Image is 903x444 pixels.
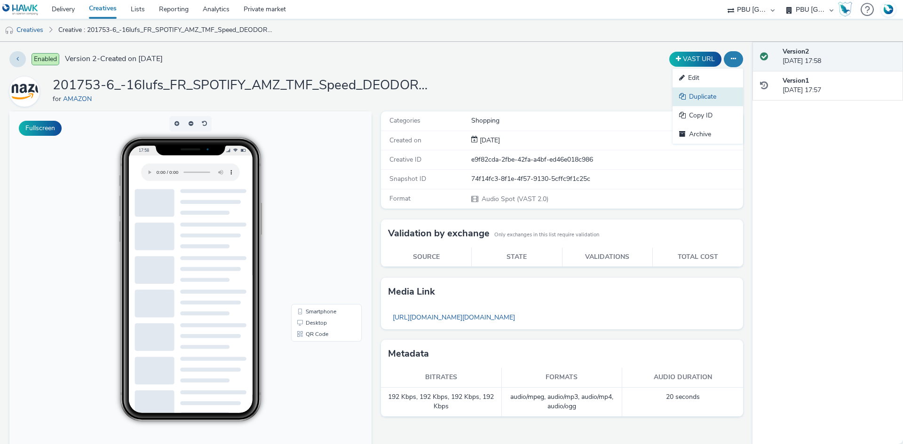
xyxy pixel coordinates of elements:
[673,125,743,144] a: Archive
[381,368,502,387] th: Bitrates
[838,2,852,17] img: Hawk Academy
[471,155,742,164] div: e9f82cda-2fbe-42fa-a4bf-ed46e018c986
[63,94,95,103] a: AMAZON
[471,174,742,184] div: 74f14fc3-8f1e-4f57-9130-5cffc9f1c25c
[472,248,562,267] th: State
[9,87,43,96] a: AMAZON
[669,52,721,67] button: VAST URL
[284,195,350,206] li: Smartphone
[881,2,895,16] img: Account FR
[388,347,429,361] h3: Metadata
[783,47,809,56] strong: Version 2
[389,194,411,203] span: Format
[53,77,429,94] h1: 201753-6_-16lufs_FR_SPOTIFY_AMZ_TMF_Speed_DEODORANT_20s
[389,136,421,145] span: Created on
[53,94,63,103] span: for
[783,76,809,85] strong: Version 1
[129,36,140,41] span: 17:58
[653,248,744,267] th: Total cost
[667,52,724,67] div: Duplicate the creative as a VAST URL
[388,285,435,299] h3: Media link
[783,76,895,95] div: [DATE] 17:57
[284,206,350,217] li: Desktop
[783,47,895,66] div: [DATE] 17:58
[381,248,472,267] th: Source
[494,231,599,239] small: Only exchanges in this list require validation
[673,69,743,87] a: Edit
[502,388,623,417] td: audio/mpeg, audio/mp3, audio/mp4, audio/ogg
[389,174,426,183] span: Snapshot ID
[471,116,742,125] div: Shopping
[5,26,14,35] img: audio
[296,197,327,203] span: Smartphone
[481,195,548,203] span: Audio Spot (VAST 2.0)
[381,388,502,417] td: 192 Kbps, 192 Kbps, 192 Kbps, 192 Kbps
[838,2,856,17] a: Hawk Academy
[478,136,500,145] span: [DATE]
[562,248,653,267] th: Validations
[389,155,421,164] span: Creative ID
[32,53,59,65] span: Enabled
[389,116,420,125] span: Categories
[388,226,490,241] h3: Validation by exchange
[296,209,317,214] span: Desktop
[502,368,623,387] th: Formats
[296,220,319,226] span: QR Code
[11,78,38,105] img: AMAZON
[622,388,743,417] td: 20 seconds
[54,19,279,41] a: Creative : 201753-6_-16lufs_FR_SPOTIFY_AMZ_TMF_Speed_DEODORANT_20s
[388,308,520,327] a: [URL][DOMAIN_NAME][DOMAIN_NAME]
[673,87,743,106] a: Duplicate
[65,54,163,64] span: Version 2 - Created on [DATE]
[673,106,743,125] a: Copy ID
[622,368,743,387] th: Audio duration
[284,217,350,228] li: QR Code
[478,136,500,145] div: Creation 15 October 2025, 17:57
[2,4,39,16] img: undefined Logo
[19,121,62,136] button: Fullscreen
